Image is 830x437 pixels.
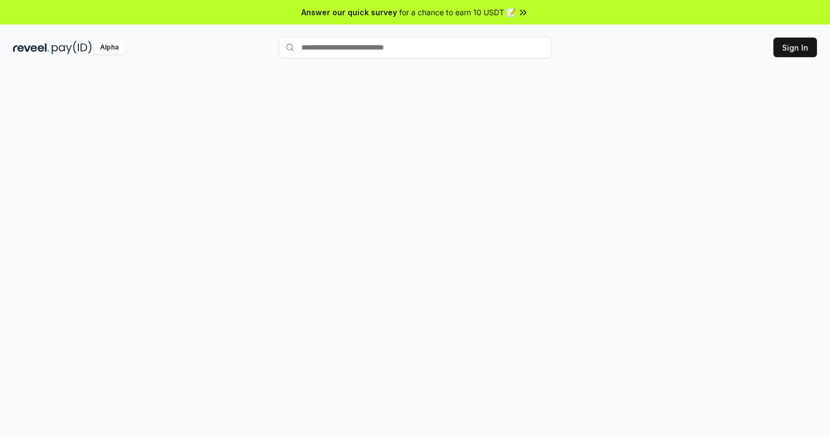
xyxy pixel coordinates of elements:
span: for a chance to earn 10 USDT 📝 [399,7,516,18]
div: Alpha [94,41,125,54]
button: Sign In [773,38,817,57]
img: pay_id [52,41,92,54]
span: Answer our quick survey [301,7,397,18]
img: reveel_dark [13,41,49,54]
